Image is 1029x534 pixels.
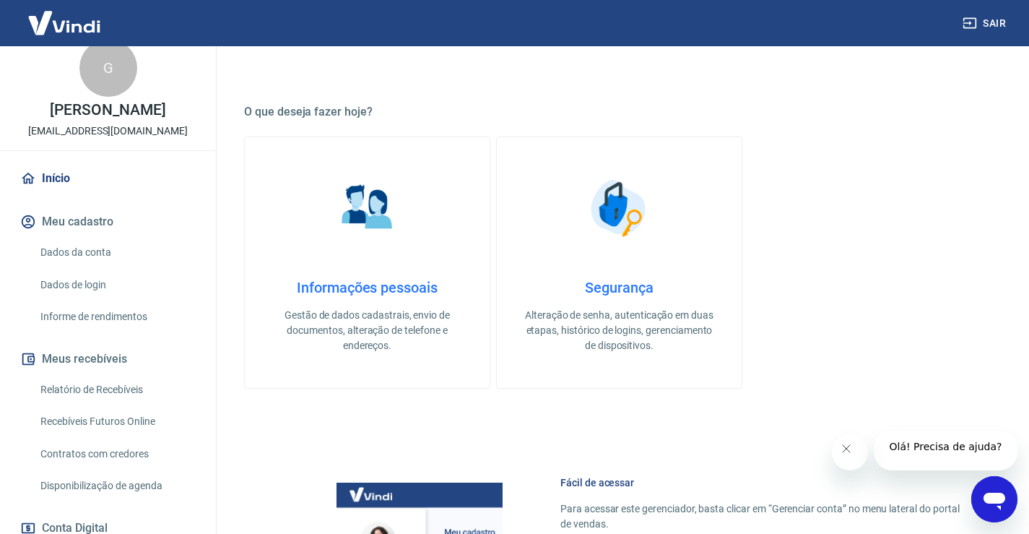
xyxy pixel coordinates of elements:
[960,10,1012,37] button: Sair
[244,105,994,119] h5: O que deseja fazer hoje?
[520,279,718,296] h4: Segurança
[520,308,718,353] p: Alteração de senha, autenticação em duas etapas, histórico de logins, gerenciamento de dispositivos.
[560,501,960,532] p: Para acessar este gerenciador, basta clicar em “Gerenciar conta” no menu lateral do portal de ven...
[331,172,404,244] img: Informações pessoais
[268,308,466,353] p: Gestão de dados cadastrais, envio de documentos, alteração de telefone e endereços.
[35,439,199,469] a: Contratos com credores
[17,1,111,45] img: Vindi
[874,431,1017,470] iframe: Mensagem da empresa
[244,137,490,389] a: Informações pessoaisInformações pessoaisGestão de dados cadastrais, envio de documentos, alteraçã...
[832,434,868,470] iframe: Fechar mensagem
[35,302,199,332] a: Informe de rendimentos
[35,407,199,436] a: Recebíveis Futuros Online
[28,124,188,139] p: [EMAIL_ADDRESS][DOMAIN_NAME]
[583,172,656,244] img: Segurança
[560,475,960,490] h6: Fácil de acessar
[35,471,199,501] a: Disponibilização de agenda
[268,279,466,296] h4: Informações pessoais
[35,238,199,267] a: Dados da conta
[17,206,199,238] button: Meu cadastro
[35,375,199,405] a: Relatório de Recebíveis
[50,103,165,118] p: [PERSON_NAME]
[496,137,742,389] a: SegurançaSegurançaAlteração de senha, autenticação em duas etapas, histórico de logins, gerenciam...
[17,343,199,375] button: Meus recebíveis
[79,39,137,97] div: G
[35,270,199,300] a: Dados de login
[971,476,1017,522] iframe: Botão para abrir a janela de mensagens
[17,163,199,194] a: Início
